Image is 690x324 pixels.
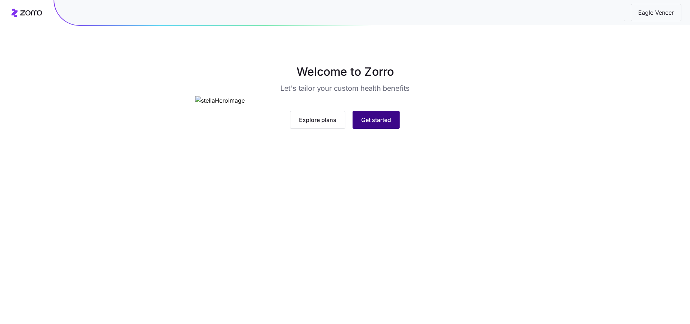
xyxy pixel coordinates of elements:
h1: Welcome to Zorro [167,63,523,80]
span: Get started [361,116,391,124]
span: Eagle Veneer [632,8,680,17]
img: stellaHeroImage [195,96,494,105]
button: Get started [353,111,400,129]
button: Explore plans [290,111,345,129]
h3: Let's tailor your custom health benefits [280,83,410,93]
span: Explore plans [299,116,336,124]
